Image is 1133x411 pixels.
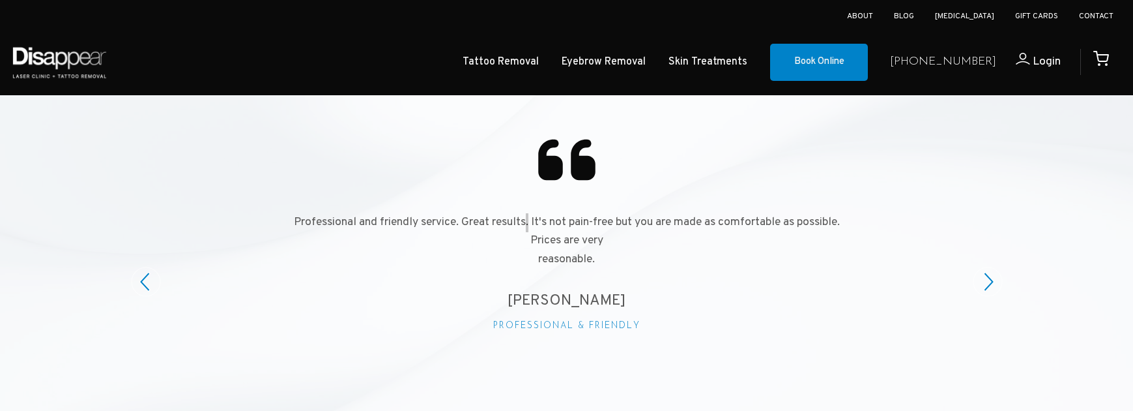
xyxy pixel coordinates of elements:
[847,11,873,22] a: About
[10,39,109,85] img: Disappear - Laser Clinic and Tattoo Removal Services in Sydney, Australia
[463,53,539,72] a: Tattoo Removal
[935,11,994,22] a: [MEDICAL_DATA]
[668,53,747,72] a: Skin Treatments
[770,44,868,82] a: Book Online
[493,322,640,330] span: Professional & friendly
[284,213,850,269] p: Professional and friendly service. Great results. It's not pain-free but you are made as comforta...
[562,53,646,72] a: Eyebrow Removal
[1015,11,1058,22] a: Gift Cards
[890,53,996,72] a: [PHONE_NUMBER]
[894,11,914,22] a: Blog
[508,292,626,311] big: [PERSON_NAME]
[1079,11,1113,22] a: Contact
[996,53,1061,72] a: Login
[1033,54,1061,69] span: Login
